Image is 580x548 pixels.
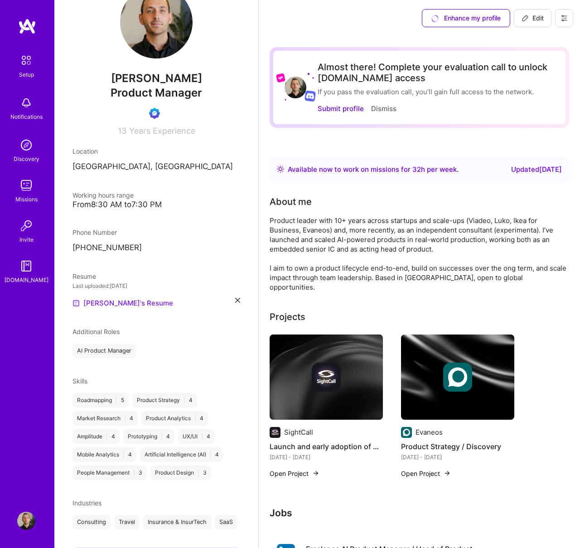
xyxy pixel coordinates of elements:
[72,161,240,172] p: [GEOGRAPHIC_DATA], [GEOGRAPHIC_DATA]
[184,397,185,404] span: |
[17,51,36,70] img: setup
[277,165,284,173] img: Availability
[150,466,211,480] div: Product Design 3
[270,216,569,292] div: Product leader with 10+ years across startups and scale-ups (Viadeo, Luko, Ikea for Business, Eva...
[10,112,43,121] div: Notifications
[72,72,240,85] span: [PERSON_NAME]
[401,469,451,478] button: Open Project
[522,14,544,23] span: Edit
[72,200,240,209] div: From 8:30 AM to 7:30 PM
[444,470,451,477] img: arrow-right
[72,300,80,307] img: Resume
[304,90,316,102] img: Discord logo
[198,469,199,476] span: |
[17,512,35,530] img: User Avatar
[215,515,237,529] div: SaaS
[276,73,285,82] img: Lyft logo
[72,272,96,280] span: Resume
[443,363,472,392] img: Company logo
[132,393,197,407] div: Product Strategy 4
[401,452,514,462] div: [DATE] - [DATE]
[401,427,412,438] img: Company logo
[318,104,364,113] button: Submit profile
[72,228,117,236] span: Phone Number
[318,62,555,83] div: Almost there! Complete your evaluation call to unlock [DOMAIN_NAME] access
[123,429,174,444] div: Prototyping 4
[288,164,459,175] div: Available now to work on missions for h per week .
[312,363,341,392] img: Company logo
[15,512,38,530] a: User Avatar
[19,70,34,79] div: Setup
[106,433,108,440] span: |
[143,515,211,529] div: Insurance & InsurTech
[17,257,35,275] img: guide book
[401,335,514,420] img: cover
[15,194,38,204] div: Missions
[416,427,443,437] div: Evaneos
[114,515,140,529] div: Travel
[17,176,35,194] img: teamwork
[141,411,208,426] div: Product Analytics 4
[149,108,160,119] img: Evaluation Call Booked
[312,470,319,477] img: arrow-right
[72,466,147,480] div: People Management 3
[17,217,35,235] img: Invite
[17,94,35,112] img: bell
[72,328,120,335] span: Additional Roles
[270,310,305,324] div: Projects
[72,447,136,462] div: Mobile Analytics 4
[72,298,173,309] a: [PERSON_NAME]'s Resume
[123,451,125,458] span: |
[285,77,306,98] img: User Avatar
[118,126,126,136] span: 13
[270,441,383,452] h4: Launch and early adoption of Xpert Knowledge (XK)
[14,154,39,164] div: Discovery
[72,242,240,253] p: [PHONE_NUMBER]
[133,469,135,476] span: |
[210,451,212,458] span: |
[270,469,319,478] button: Open Project
[72,281,240,291] div: Last uploaded: [DATE]
[72,393,129,407] div: Roadmapping 5
[17,136,35,154] img: discovery
[270,195,312,209] div: About me
[72,499,101,507] span: Industries
[72,377,87,385] span: Skills
[514,9,551,27] button: Edit
[235,298,240,303] i: icon Close
[140,447,223,462] div: Artificial Intelligence (AI) 4
[401,441,514,452] h4: Product Strategy / Discovery
[161,433,163,440] span: |
[284,427,313,437] div: SightCall
[72,146,240,156] div: Location
[19,235,34,244] div: Invite
[194,415,196,422] span: |
[72,411,138,426] div: Market Research 4
[178,429,215,444] div: UX/UI 4
[201,433,203,440] span: |
[270,452,383,462] div: [DATE] - [DATE]
[72,429,120,444] div: Amplitude 4
[5,275,48,285] div: [DOMAIN_NAME]
[270,335,383,420] img: cover
[318,87,555,97] div: If you pass the evaluation call, you’ll gain full access to the network.
[18,18,36,34] img: logo
[72,191,134,199] span: Working hours range
[511,164,562,175] div: Updated [DATE]
[412,165,421,174] span: 32
[270,507,551,519] h3: Jobs
[270,427,280,438] img: Company logo
[72,344,136,358] div: AI Product Manager
[371,104,396,113] button: Dismiss
[111,86,202,99] span: Product Manager
[116,397,117,404] span: |
[124,415,126,422] span: |
[129,126,195,136] span: Years Experience
[72,515,111,529] div: Consulting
